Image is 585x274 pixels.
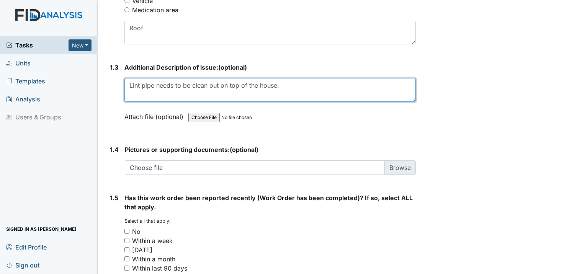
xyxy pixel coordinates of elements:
[110,145,119,154] label: 1.4
[124,238,129,243] input: Within a week
[132,236,173,245] div: Within a week
[69,39,92,51] button: New
[132,245,152,254] div: [DATE]
[132,264,187,273] div: Within last 90 days
[124,266,129,271] input: Within last 90 days
[6,259,39,271] span: Sign out
[125,145,416,154] strong: (optional)
[124,229,129,234] input: No
[6,223,77,235] span: Signed in as [PERSON_NAME]
[124,63,416,72] strong: (optional)
[132,227,141,236] div: No
[110,63,118,72] label: 1.3
[132,5,178,15] label: Medication area
[6,241,47,253] span: Edit Profile
[6,41,69,50] a: Tasks
[6,93,40,105] span: Analysis
[124,64,218,71] span: Additional Description of issue:
[6,75,45,87] span: Templates
[124,256,129,261] input: Within a month
[6,57,31,69] span: Units
[124,194,413,211] span: Has this work order been reported recently (Work Order has been completed)? If so, select ALL tha...
[124,218,171,224] small: Select all that apply:
[125,146,230,153] span: Pictures or supporting documents:
[110,193,118,202] label: 1.5
[124,247,129,252] input: [DATE]
[124,108,186,121] label: Attach file (optional)
[132,254,175,264] div: Within a month
[124,7,129,12] input: Medication area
